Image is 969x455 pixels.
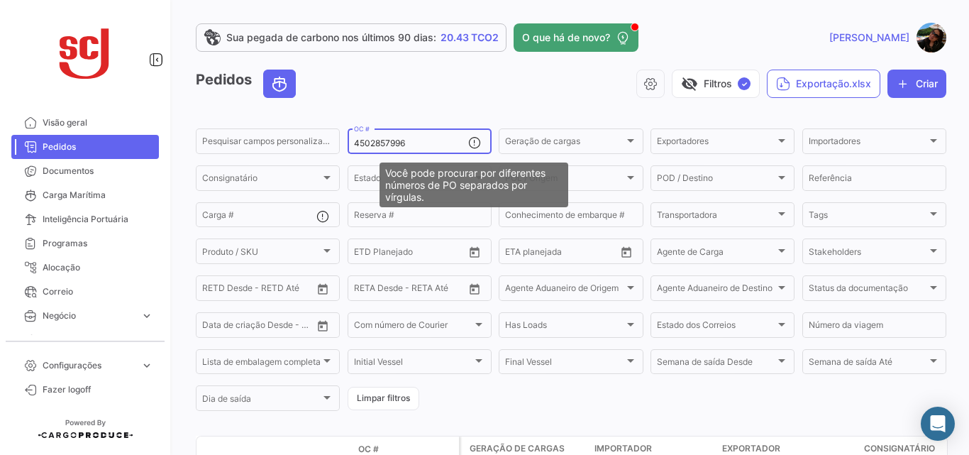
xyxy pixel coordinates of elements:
span: POD / Destino [657,175,775,185]
datatable-header-cell: Estado Doc. [260,444,353,455]
span: Estado dos Correios [657,322,775,332]
span: Agente de Carga [657,248,775,258]
a: Sua pegada de carbono nos últimos 90 dias:20.43 TCO2 [196,23,506,52]
span: expand_more [140,309,153,322]
input: Até [541,248,593,258]
span: Correio [43,285,153,298]
span: Initial Vessel [354,359,472,369]
span: Agente Aduaneiro de Origem [505,285,624,295]
span: Semana de saída Desde [657,359,775,369]
a: Alocação [11,256,159,280]
button: O que há de novo? [514,23,638,52]
img: 95663850_2739718712822740_3329491087747186688_n.jpg [917,23,946,53]
span: Inteligência Portuária [43,213,153,226]
button: Open calendar [464,241,485,263]
span: Dia de saída [202,396,321,406]
span: expand_more [140,334,153,346]
input: Desde [202,285,228,295]
h3: Pedidos [196,70,300,98]
input: Desde [202,322,228,332]
span: Consignatário [202,175,321,185]
span: Com número de Courier [354,322,472,332]
span: Estado [354,175,472,185]
span: Fazer logoff [43,383,153,396]
a: Correio [11,280,159,304]
div: Abrir Intercom Messenger [921,407,955,441]
button: visibility_offFiltros✓ [672,70,760,98]
span: Produto / SKU [202,248,321,258]
button: Open calendar [464,278,485,300]
a: Documentos [11,159,159,183]
span: visibility_off [681,75,698,92]
input: Até [389,285,442,295]
img: scj_logo1.svg [50,17,121,88]
span: Exportador [722,442,780,455]
span: Final Vessel [505,359,624,369]
datatable-header-cell: Modo de Transporte [225,444,260,455]
span: 20.43 TCO2 [441,31,499,45]
span: ✓ [738,77,751,90]
span: Carga Marítima [43,189,153,202]
span: Consignatário [864,442,935,455]
button: Limpar filtros [348,387,419,410]
span: Semana de saída Até [809,359,927,369]
span: Tags [809,212,927,222]
input: Até [238,285,290,295]
span: Negócio [43,309,135,322]
span: Alocação [43,261,153,274]
span: Lista de embalagem completa [202,359,321,369]
span: O que há de novo? [522,31,610,45]
a: Inteligência Portuária [11,207,159,231]
a: Visão geral [11,111,159,135]
span: Geração de cargas [470,442,565,455]
span: Stakeholders [809,248,927,258]
span: Visão geral [43,116,153,129]
button: Open calendar [312,278,333,300]
span: Has Loads [505,322,624,332]
span: Exportadores [657,138,775,148]
span: Pedidos [43,141,153,153]
a: Programas [11,231,159,256]
button: Exportação.xlsx [767,70,880,98]
span: Status da documentação [809,285,927,295]
button: Criar [887,70,946,98]
span: [PERSON_NAME] [829,31,909,45]
span: Transportadora [657,212,775,222]
span: Documentos [43,165,153,177]
span: Configurações [43,359,135,372]
span: Programas [43,237,153,250]
a: Carga Marítima [11,183,159,207]
span: Agente Aduaneiro de Destino [657,285,775,295]
input: Até [389,248,442,258]
a: Pedidos [11,135,159,159]
span: Estatística [43,334,135,346]
input: Até [238,322,290,332]
button: Open calendar [312,315,333,336]
input: Desde [354,285,380,295]
button: Ocean [264,70,295,97]
input: Desde [354,248,380,258]
span: Sua pegada de carbono nos últimos 90 dias: [226,31,436,45]
span: expand_more [140,359,153,372]
span: Importadores [809,138,927,148]
div: Você pode procurar por diferentes números de PO separados por vírgulas. [380,163,568,207]
input: Desde [505,248,531,258]
button: Open calendar [616,241,637,263]
span: Importador [594,442,652,455]
span: Geração de cargas [505,138,624,148]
